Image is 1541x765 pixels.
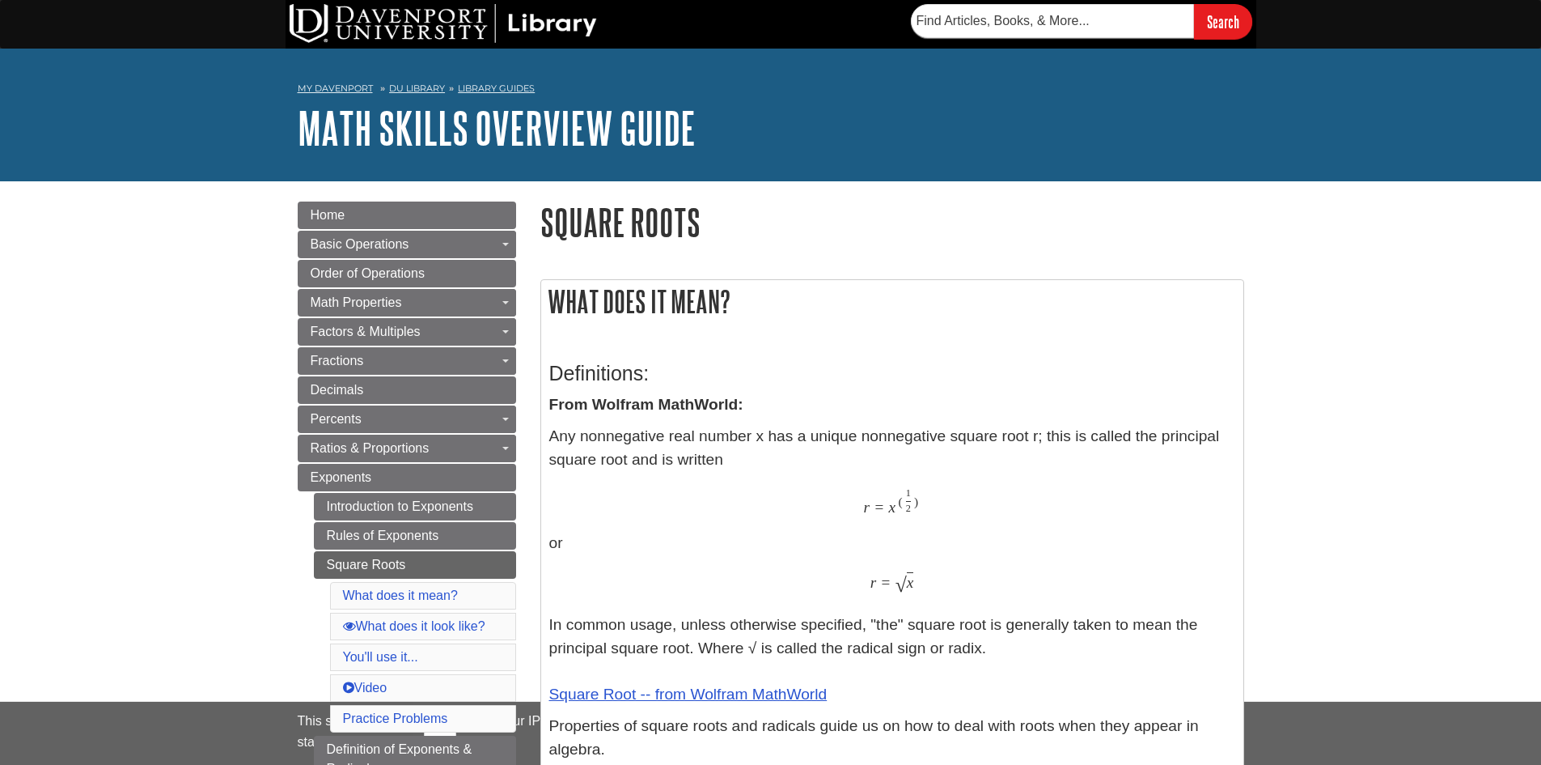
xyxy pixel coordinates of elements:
span: ) [914,495,918,509]
a: Introduction to Exponents [314,493,516,521]
p: Any nonnegative real number x has a unique nonnegative square root r; this is called the principa... [549,425,1235,707]
a: What does it look like? [343,619,485,633]
span: Percents [311,412,362,426]
span: r [870,573,876,592]
span: Home [311,208,345,222]
span: x [907,573,914,592]
strong: From Wolfram MathWorld: [549,396,743,413]
span: Exponents [311,470,372,484]
a: Fractions [298,347,516,375]
a: My Davenport [298,82,373,96]
span: Basic Operations [311,237,409,251]
span: √ [895,573,907,598]
input: Find Articles, Books, & More... [911,4,1194,38]
a: You'll use it... [343,650,418,664]
nav: breadcrumb [298,78,1244,104]
span: Fractions [311,354,364,368]
span: Decimals [311,383,364,397]
span: = [881,573,890,592]
span: ( [898,495,902,509]
span: Ratios & Proportions [311,441,430,455]
h2: What does it mean? [541,280,1243,323]
a: Rules of Exponents [314,522,516,550]
img: DU Library [290,4,597,43]
span: x [889,498,896,516]
a: Math Skills Overview Guide [298,103,696,153]
a: Basic Operations [298,231,516,258]
a: Order of Operations [298,260,516,287]
a: Video [343,681,387,695]
h1: Square Roots [540,202,1244,243]
form: Searches DU Library's articles, books, and more [911,4,1252,39]
a: DU Library [389,83,445,94]
a: Percents [298,406,516,433]
a: Practice Problems [343,712,448,725]
span: Math Properties [311,295,402,309]
a: Exponents [298,464,516,491]
span: Factors & Multiples [311,325,421,338]
a: Math Properties [298,289,516,317]
h3: Definitions: [549,362,1235,385]
a: Square Roots [314,551,516,579]
input: Search [1194,4,1252,39]
a: Factors & Multiples [298,318,516,346]
a: Decimals [298,376,516,404]
span: = [874,498,883,516]
span: r [864,498,870,516]
a: Home [298,202,516,229]
a: Ratios & Proportions [298,435,516,462]
span: 2 [906,503,911,515]
span: Order of Operations [311,266,425,280]
a: Square Root -- from Wolfram MathWorld [549,686,828,703]
a: What does it mean? [343,589,458,602]
a: Library Guides [458,83,535,94]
